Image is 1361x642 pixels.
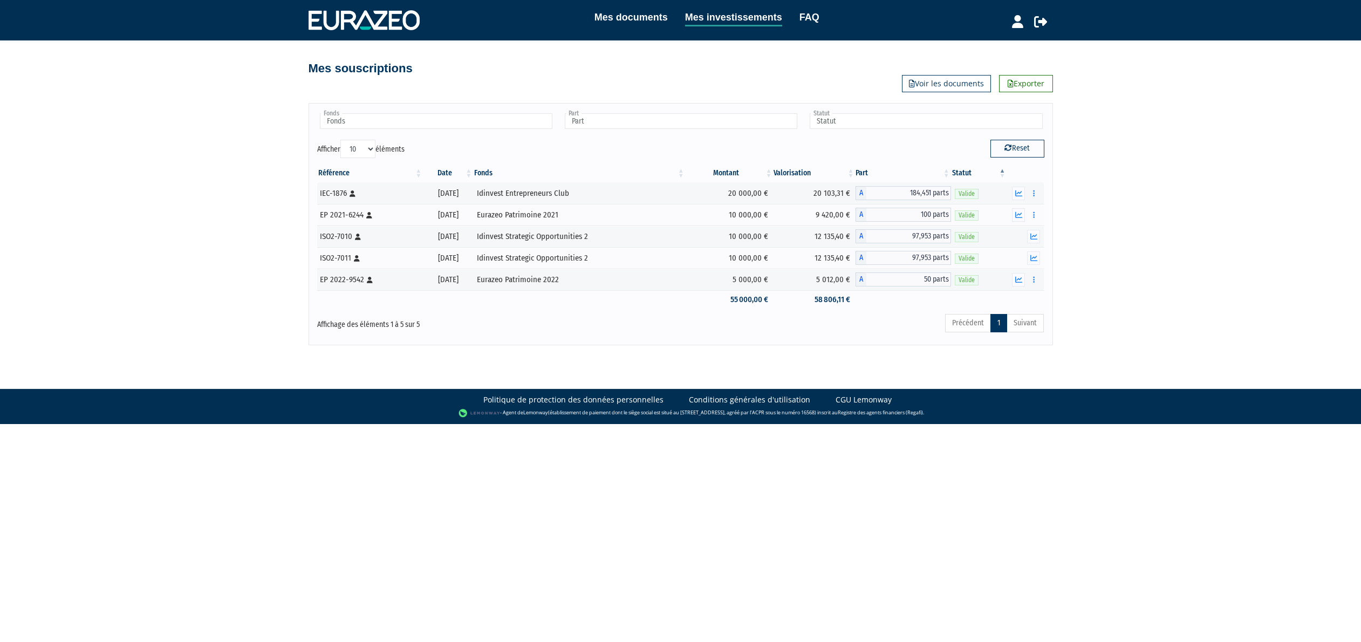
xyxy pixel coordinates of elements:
i: [Français] Personne physique [350,190,355,197]
span: A [856,208,866,222]
td: 12 135,40 € [774,226,856,247]
div: IEC-1876 [320,188,420,199]
div: A - Eurazeo Patrimoine 2022 [856,272,951,286]
div: ISO2-7010 [320,231,420,242]
div: Eurazeo Patrimoine 2021 [477,209,682,221]
a: Précédent [945,314,991,332]
a: CGU Lemonway [836,394,892,405]
a: Mes investissements [685,10,782,26]
span: Valide [955,275,979,285]
div: Idinvest Entrepreneurs Club [477,188,682,199]
span: A [856,229,866,243]
a: Registre des agents financiers (Regafi) [838,409,923,416]
th: Part: activer pour trier la colonne par ordre croissant [856,164,951,182]
div: EP 2022-9542 [320,274,420,285]
span: 100 parts [866,208,951,222]
td: 20 000,00 € [686,182,774,204]
td: 9 420,00 € [774,204,856,226]
div: EP 2021-6244 [320,209,420,221]
td: 10 000,00 € [686,226,774,247]
span: 50 parts [866,272,951,286]
td: 10 000,00 € [686,247,774,269]
th: Fonds: activer pour trier la colonne par ordre croissant [473,164,686,182]
h4: Mes souscriptions [309,62,413,75]
a: Lemonway [523,409,548,416]
span: 184,451 parts [866,186,951,200]
div: A - Eurazeo Patrimoine 2021 [856,208,951,222]
span: 97,953 parts [866,251,951,265]
th: Valorisation: activer pour trier la colonne par ordre croissant [774,164,856,182]
div: ISO2-7011 [320,252,420,264]
th: Référence : activer pour trier la colonne par ordre croissant [317,164,423,182]
div: A - Idinvest Strategic Opportunities 2 [856,251,951,265]
a: Suivant [1007,314,1044,332]
div: - Agent de (établissement de paiement dont le siège social est situé au [STREET_ADDRESS], agréé p... [11,408,1350,419]
a: FAQ [799,10,819,25]
a: 1 [990,314,1007,332]
span: 97,953 parts [866,229,951,243]
td: 12 135,40 € [774,247,856,269]
span: Valide [955,189,979,199]
a: Exporter [999,75,1053,92]
a: Mes documents [594,10,668,25]
div: [DATE] [427,252,469,264]
span: A [856,186,866,200]
span: Valide [955,210,979,221]
select: Afficheréléments [340,140,375,158]
span: Valide [955,232,979,242]
div: Affichage des éléments 1 à 5 sur 5 [317,313,611,330]
i: [Français] Personne physique [367,277,373,283]
th: Montant: activer pour trier la colonne par ordre croissant [686,164,774,182]
td: 20 103,31 € [774,182,856,204]
a: Voir les documents [902,75,991,92]
a: Conditions générales d'utilisation [689,394,810,405]
a: Politique de protection des données personnelles [483,394,664,405]
div: [DATE] [427,274,469,285]
div: [DATE] [427,209,469,221]
button: Reset [990,140,1044,157]
td: 5 012,00 € [774,269,856,290]
div: A - Idinvest Strategic Opportunities 2 [856,229,951,243]
th: Date: activer pour trier la colonne par ordre croissant [423,164,473,182]
span: A [856,251,866,265]
td: 58 806,11 € [774,290,856,309]
img: 1732889491-logotype_eurazeo_blanc_rvb.png [309,10,420,30]
i: [Français] Personne physique [354,255,360,262]
div: Idinvest Strategic Opportunities 2 [477,252,682,264]
th: Statut : activer pour trier la colonne par ordre d&eacute;croissant [951,164,1007,182]
i: [Français] Personne physique [366,212,372,218]
td: 10 000,00 € [686,204,774,226]
td: 55 000,00 € [686,290,774,309]
td: 5 000,00 € [686,269,774,290]
div: Idinvest Strategic Opportunities 2 [477,231,682,242]
span: A [856,272,866,286]
div: Eurazeo Patrimoine 2022 [477,274,682,285]
label: Afficher éléments [317,140,405,158]
img: logo-lemonway.png [459,408,500,419]
div: [DATE] [427,231,469,242]
span: Valide [955,254,979,264]
div: A - Idinvest Entrepreneurs Club [856,186,951,200]
div: [DATE] [427,188,469,199]
i: [Français] Personne physique [355,234,361,240]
